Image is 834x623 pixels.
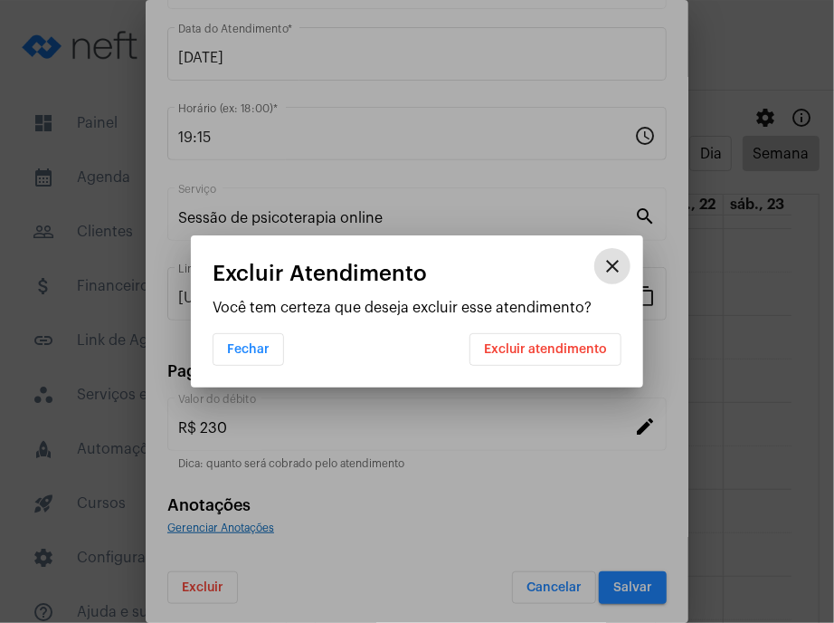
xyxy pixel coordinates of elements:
button: Fechar [213,333,284,366]
span: Excluir Atendimento [213,262,427,285]
p: Você tem certeza que deseja excluir esse atendimento? [213,300,621,316]
mat-icon: close [602,255,623,277]
button: Excluir atendimento [469,333,621,366]
span: Fechar [227,343,270,356]
span: Excluir atendimento [484,343,607,356]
